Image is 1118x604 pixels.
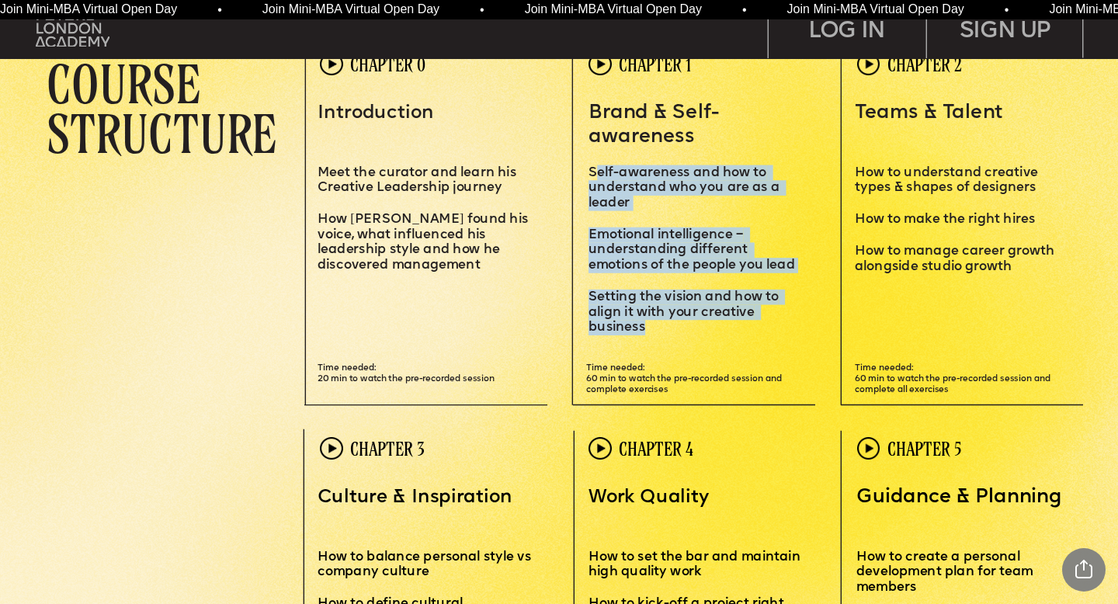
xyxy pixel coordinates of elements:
span: Introduction [318,104,433,123]
span: How to understand creative types & shapes of designers [855,166,1041,195]
span: Culture & Inspiration [318,488,512,507]
span: How to manage career growth alongside studio growth [855,245,1058,273]
span: Time needed: 60 min to watch the pre-recorded session and complete all exercises [855,364,1053,394]
span: CHAPTER 3 [350,438,425,459]
span: • [480,4,484,16]
span: S [589,290,597,304]
img: upload-60f0cde6-1fc7-443c-af28-15e41498aeec.png [589,437,612,460]
span: • [217,4,222,16]
span: S [589,166,597,179]
span: CHAPTER 0 [350,54,425,75]
img: upload-60f0cde6-1fc7-443c-af28-15e41498aeec.png [857,437,880,460]
span: • [741,4,746,16]
span: CHAPTER 2 [887,54,962,75]
span: How to make the right hires [855,213,1035,227]
span: Time needed: [318,364,377,373]
img: upload-60f0cde6-1fc7-443c-af28-15e41498aeec.png [320,437,343,460]
span: Guidance & Planning [856,488,1061,507]
span: Emotional intelligence – understanding different emotions of the people you lead [589,228,795,272]
img: upload-60f0cde6-1fc7-443c-af28-15e41498aeec.png [589,53,612,76]
span: CHAPTER 4 [619,438,693,459]
span: • [1004,4,1009,16]
img: upload-60f0cde6-1fc7-443c-af28-15e41498aeec.png [320,53,343,76]
span: CHAPTER 5 [887,438,962,459]
span: elf-awareness and how to understand who you are as a leader [589,166,783,210]
span: CHAPTER 1 [619,54,691,75]
span: etting the vision and how to align it with your creative business [589,290,782,334]
img: upload-60f0cde6-1fc7-443c-af28-15e41498aeec.png [857,53,880,76]
div: Share [1062,548,1106,592]
span: Brand & Self-awareness [589,104,718,147]
span: Work Quality [589,488,709,507]
span: Time needed: 60 min to watch the pre-recorded session and complete exercises [586,364,784,394]
span: Meet the curator and learn his Creative Leadership journey [318,166,519,195]
span: 20 min to watch the pre-recorded session [318,375,495,384]
p: COURSE STRUCTURE [47,58,305,158]
span: How [PERSON_NAME] found his voice, what influenced his leadership style and how he discovered man... [318,213,532,272]
img: upload-bfdffa89-fac7-4f57-a443-c7c39906ba42.png [36,10,109,47]
span: Teams & Talent [855,104,1003,123]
